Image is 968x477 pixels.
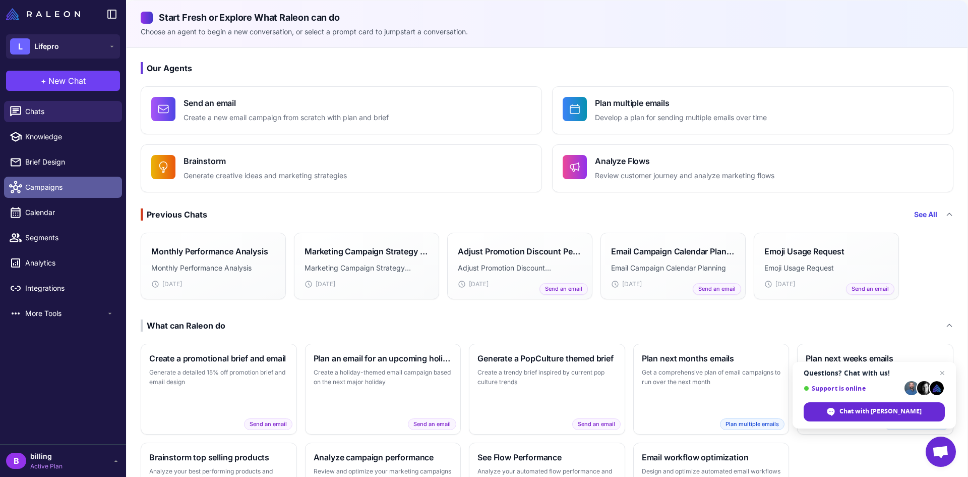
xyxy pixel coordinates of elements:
[41,75,46,87] span: +
[804,402,945,421] div: Chat with Raleon
[595,170,774,182] p: Review customer journey and analyze marketing flows
[806,352,945,364] h3: Plan next weeks emails
[184,97,389,109] h4: Send an email
[458,280,582,289] div: [DATE]
[141,26,953,37] p: Choose an agent to begin a new conversation, or select a prompt card to jumpstart a conversation.
[846,283,894,295] span: Send an email
[184,170,347,182] p: Generate creative ideas and marketing strategies
[642,451,781,463] h3: Email workflow optimization
[6,8,84,20] a: Raleon Logo
[305,262,429,274] p: Marketing Campaign Strategy Analysis
[804,385,901,392] span: Support is online
[151,280,275,289] div: [DATE]
[764,245,844,257] h3: Emoji Usage Request
[141,144,542,192] button: BrainstormGenerate creative ideas and marketing strategies
[149,451,288,463] h3: Brainstorm top selling products
[151,245,268,257] h3: Monthly Performance Analysis
[25,283,114,294] span: Integrations
[149,352,288,364] h3: Create a promotional brief and email
[25,232,114,243] span: Segments
[4,252,122,274] a: Analytics
[477,352,617,364] h3: Generate a PopCulture themed brief
[839,407,922,416] span: Chat with [PERSON_NAME]
[6,453,26,469] div: B
[469,344,625,435] button: Generate a PopCulture themed briefCreate a trendy brief inspired by current pop culture trendsSen...
[305,245,429,257] h3: Marketing Campaign Strategy Analysis
[595,155,774,167] h4: Analyze Flows
[642,466,781,476] p: Design and optimize automated email workflows
[30,451,63,462] span: billing
[720,418,784,430] span: Plan multiple emails
[926,437,956,467] div: Open chat
[458,262,582,274] p: Adjust Promotion Discount Percentage
[804,369,945,377] span: Questions? Chat with us!
[48,75,86,87] span: New Chat
[141,11,953,24] h2: Start Fresh or Explore What Raleon can do
[539,283,588,295] span: Send an email
[25,308,106,319] span: More Tools
[764,262,888,274] p: Emoji Usage Request
[4,101,122,122] a: Chats
[477,367,617,387] p: Create a trendy brief inspired by current pop culture trends
[764,280,888,289] div: [DATE]
[305,344,461,435] button: Plan an email for an upcoming holidayCreate a holiday-themed email campaign based on the next maj...
[149,367,288,387] p: Generate a detailed 15% off promotion brief and email design
[611,245,735,257] h3: Email Campaign Calendar Planning
[4,126,122,147] a: Knowledge
[595,112,767,124] p: Develop a plan for sending multiple emails over time
[314,451,453,463] h3: Analyze campaign performance
[6,71,120,91] button: +New Chat
[184,112,389,124] p: Create a new email campaign from scratch with plan and brief
[4,278,122,299] a: Integrations
[4,227,122,248] a: Segments
[4,177,122,198] a: Campaigns
[4,202,122,223] a: Calendar
[642,367,781,387] p: Get a comprehensive plan of email campaigns to run over the next month
[314,367,453,387] p: Create a holiday-themed email campaign based on the next major holiday
[572,418,621,430] span: Send an email
[552,86,953,134] button: Plan multiple emailsDevelop a plan for sending multiple emails over time
[611,280,735,289] div: [DATE]
[633,344,790,435] button: Plan next months emailsGet a comprehensive plan of email campaigns to run over the next monthPlan...
[408,418,456,430] span: Send an email
[30,462,63,471] span: Active Plan
[458,245,582,257] h3: Adjust Promotion Discount Percentage
[693,283,741,295] span: Send an email
[25,106,114,117] span: Chats
[305,280,429,289] div: [DATE]
[25,182,114,193] span: Campaigns
[25,156,114,168] span: Brief Design
[914,209,937,220] a: See All
[141,320,225,332] div: What can Raleon do
[25,207,114,218] span: Calendar
[25,131,114,142] span: Knowledge
[642,352,781,364] h3: Plan next months emails
[6,8,80,20] img: Raleon Logo
[552,144,953,192] button: Analyze FlowsReview customer journey and analyze marketing flows
[797,344,953,435] button: Plan next weeks emailsCreate a focused weekly email plan with specific campaignsPlan multiple emails
[595,97,767,109] h4: Plan multiple emails
[4,151,122,173] a: Brief Design
[10,38,30,55] div: L
[936,367,948,379] span: Close chat
[141,208,207,221] div: Previous Chats
[34,41,59,52] span: Lifepro
[141,62,953,74] h3: Our Agents
[244,418,292,430] span: Send an email
[151,262,275,274] p: Monthly Performance Analysis
[141,86,542,134] button: Send an emailCreate a new email campaign from scratch with plan and brief
[184,155,347,167] h4: Brainstorm
[611,262,735,274] p: Email Campaign Calendar Planning
[477,451,617,463] h3: See Flow Performance
[314,352,453,364] h3: Plan an email for an upcoming holiday
[6,34,120,59] button: LLifepro
[25,257,114,269] span: Analytics
[141,344,297,435] button: Create a promotional brief and emailGenerate a detailed 15% off promotion brief and email designS...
